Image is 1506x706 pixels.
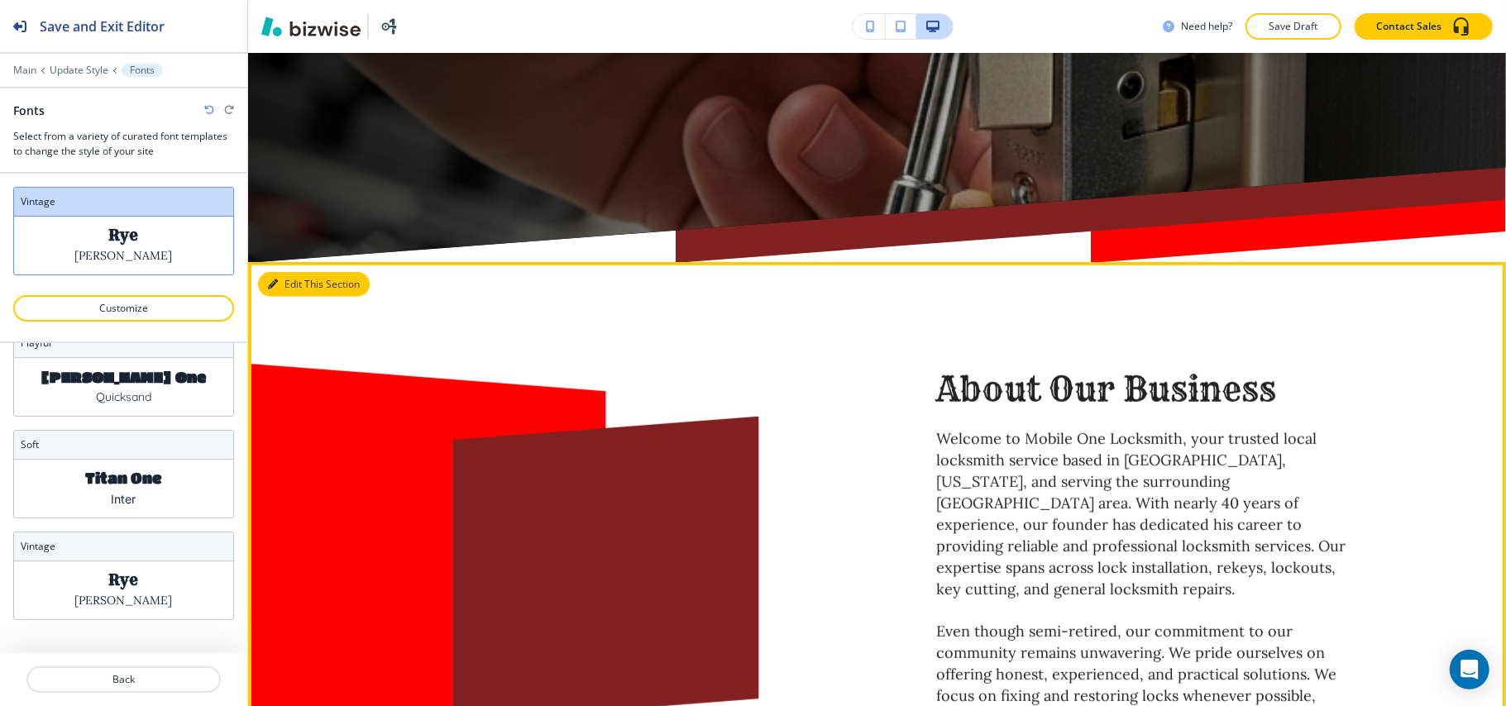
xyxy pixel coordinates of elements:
[109,227,139,244] p: Rye
[130,64,155,76] p: Fonts
[26,666,221,693] button: Back
[96,389,151,406] p: Quicksand
[13,295,234,322] button: Customize
[40,17,165,36] h2: Save and Exit Editor
[75,247,173,265] p: [PERSON_NAME]
[35,301,213,316] p: Customize
[21,437,227,452] h3: soft
[1181,19,1232,34] h3: Need help?
[13,64,36,76] button: Main
[261,17,361,36] img: Bizwise Logo
[21,336,227,351] h3: playful
[1376,19,1441,34] p: Contact Sales
[937,368,1360,412] h2: About Our Business
[1245,13,1341,40] button: Save Draft
[13,532,234,620] div: vintageRye[PERSON_NAME]
[375,13,402,40] img: Your Logo
[50,64,108,76] button: Update Style
[109,571,139,589] p: Rye
[258,272,370,297] button: Edit This Section
[937,428,1360,599] p: Welcome to Mobile One Locksmith, your trusted local locksmith service based in [GEOGRAPHIC_DATA],...
[1355,13,1493,40] button: Contact Sales
[13,430,234,518] div: softTitan OneInter
[21,194,227,209] h3: vintage
[112,490,136,508] p: Inter
[122,64,163,77] button: Fonts
[21,539,227,554] h3: vintage
[13,328,234,417] div: playful[PERSON_NAME] OneQuicksand
[1267,19,1320,34] p: Save Draft
[28,672,219,687] p: Back
[75,592,173,609] p: [PERSON_NAME]
[85,470,162,487] p: Titan One
[1450,650,1489,689] div: Open Intercom Messenger
[13,129,234,159] h3: Select from a variety of curated font templates to change the style of your site
[13,102,45,119] h2: Fonts
[41,368,206,385] p: [PERSON_NAME] One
